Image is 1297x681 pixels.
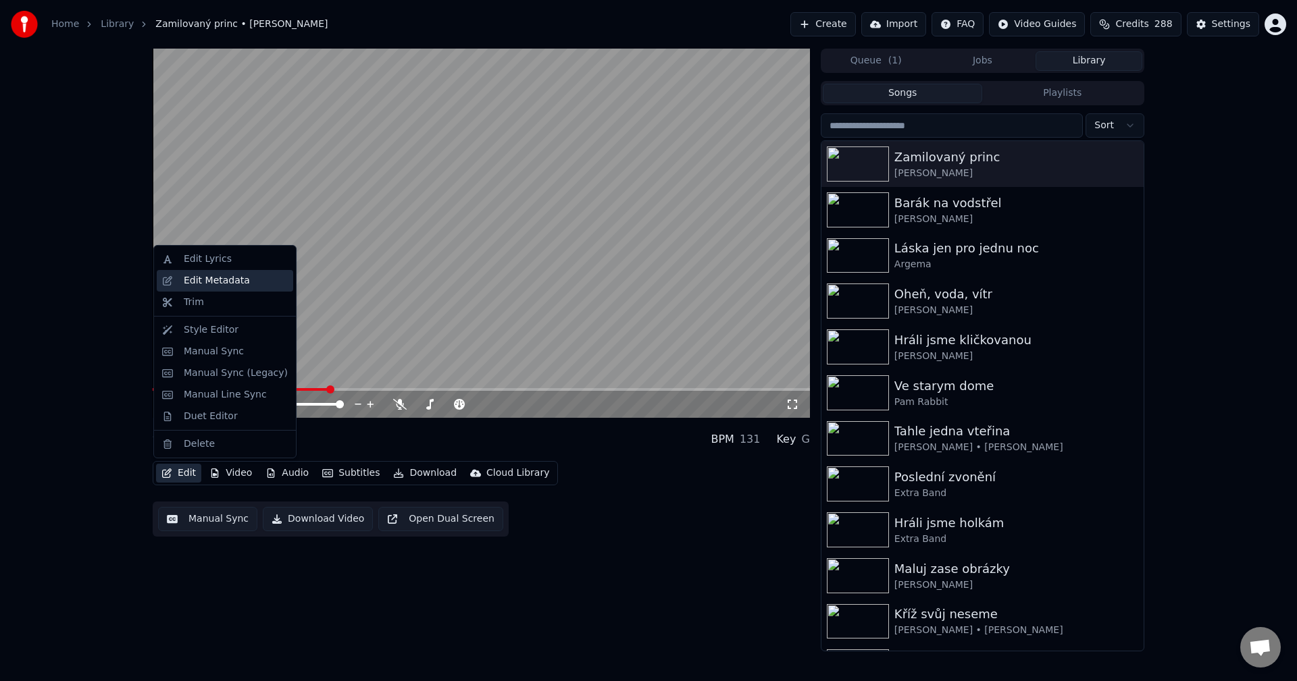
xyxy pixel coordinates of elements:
[823,51,930,71] button: Queue
[184,388,267,402] div: Manual Line Sync
[894,350,1138,363] div: [PERSON_NAME]
[1154,18,1173,31] span: 288
[894,578,1138,592] div: [PERSON_NAME]
[184,410,238,423] div: Duet Editor
[894,258,1138,271] div: Argema
[894,213,1138,226] div: [PERSON_NAME]
[1036,51,1142,71] button: Library
[388,464,462,483] button: Download
[894,441,1138,454] div: [PERSON_NAME] • [PERSON_NAME]
[894,533,1138,546] div: Extra Band
[184,437,215,451] div: Delete
[1187,12,1259,36] button: Settings
[894,468,1138,487] div: Poslední zvonění
[263,507,373,531] button: Download Video
[894,167,1138,180] div: [PERSON_NAME]
[153,442,270,456] div: [PERSON_NAME]
[894,605,1138,624] div: Kříž svůj neseme
[378,507,503,531] button: Open Dual Screen
[894,304,1138,317] div: [PERSON_NAME]
[790,12,856,36] button: Create
[204,464,257,483] button: Video
[740,431,761,447] div: 131
[184,296,204,309] div: Trim
[982,84,1142,103] button: Playlists
[101,18,134,31] a: Library
[1094,119,1114,132] span: Sort
[158,507,257,531] button: Manual Sync
[894,422,1138,441] div: Tahle jedna vteřina
[894,514,1138,533] div: Hráli jsme holkám
[894,239,1138,258] div: Láska jen pro jednu noc
[823,84,983,103] button: Songs
[711,431,734,447] div: BPM
[184,252,232,266] div: Edit Lyrics
[1115,18,1148,31] span: Credits
[894,331,1138,350] div: Hráli jsme kličkovanou
[894,560,1138,578] div: Maluj zase obrázky
[317,464,385,483] button: Subtitles
[989,12,1085,36] button: Video Guides
[801,431,809,447] div: G
[894,624,1138,637] div: [PERSON_NAME] • [PERSON_NAME]
[156,464,201,483] button: Edit
[51,18,79,31] a: Home
[184,323,238,337] div: Style Editor
[894,194,1138,213] div: Barák na vodstřel
[894,396,1138,409] div: Pam Rabbit
[1090,12,1181,36] button: Credits288
[184,366,288,380] div: Manual Sync (Legacy)
[1240,627,1281,668] div: Otevřený chat
[184,345,244,358] div: Manual Sync
[894,148,1138,167] div: Zamilovaný princ
[932,12,984,36] button: FAQ
[888,54,902,67] span: ( 1 )
[930,51,1036,71] button: Jobs
[486,466,549,480] div: Cloud Library
[894,487,1138,500] div: Extra Band
[11,11,38,38] img: youka
[260,464,314,483] button: Audio
[894,285,1138,304] div: Oheň, voda, vítr
[894,377,1138,396] div: Ve starym dome
[776,431,796,447] div: Key
[51,18,328,31] nav: breadcrumb
[184,274,250,288] div: Edit Metadata
[861,12,926,36] button: Import
[1212,18,1250,31] div: Settings
[155,18,328,31] span: Zamilovaný princ • [PERSON_NAME]
[153,423,270,442] div: Zamilovaný princ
